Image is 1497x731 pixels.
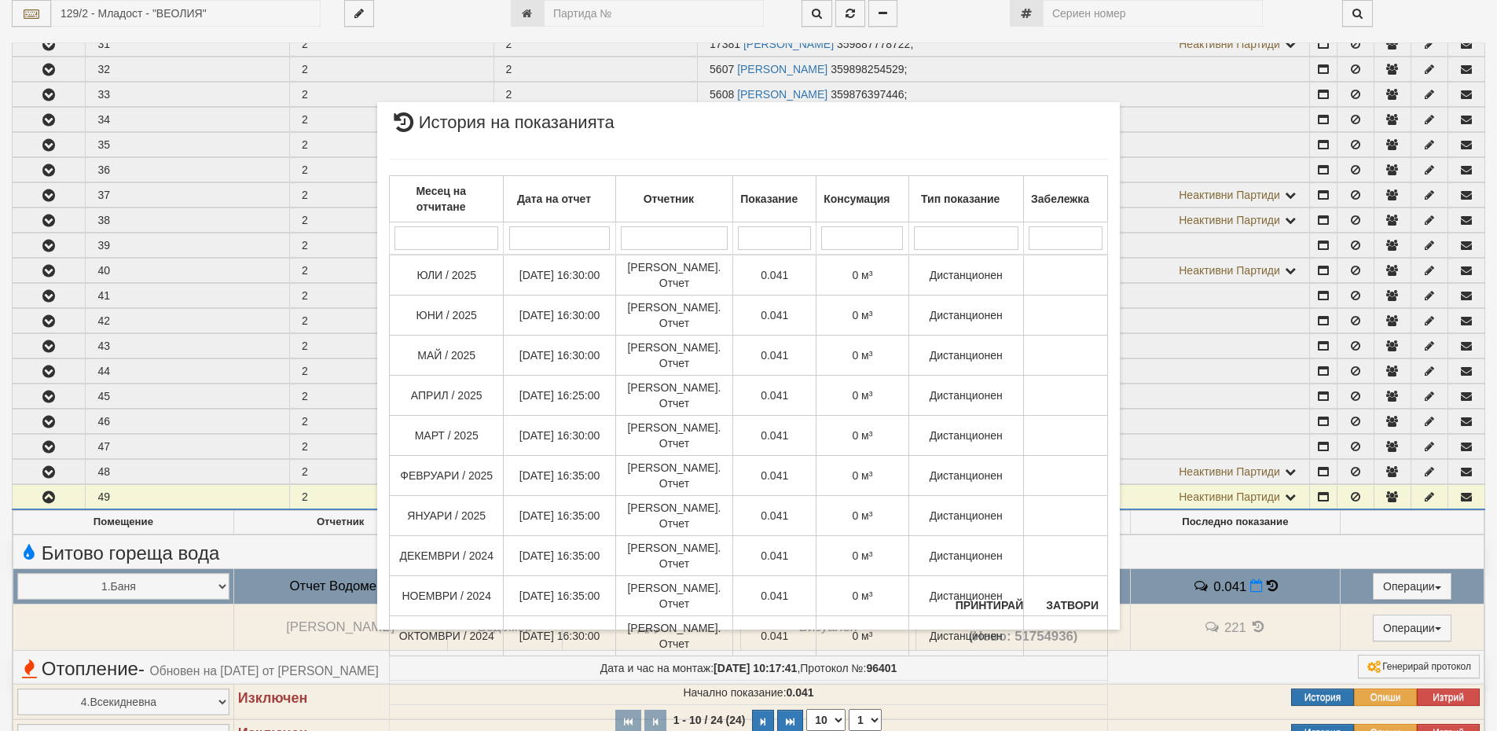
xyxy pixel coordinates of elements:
[908,336,1023,376] td: Дистанционен
[852,549,872,562] span: 0 м³
[504,536,615,576] td: [DATE] 16:35:00
[504,336,615,376] td: [DATE] 16:30:00
[390,536,504,576] td: ДЕКЕМВРИ / 2024
[908,496,1023,536] td: Дистанционен
[761,469,788,482] span: 0.041
[852,429,872,442] span: 0 м³
[504,296,615,336] td: [DATE] 16:30:00
[644,193,694,205] b: Отчетник
[615,456,733,496] td: [PERSON_NAME]. Отчет
[390,255,504,296] td: ЮЛИ / 2025
[390,616,504,656] td: ОКТОМВРИ / 2024
[504,496,615,536] td: [DATE] 16:35:00
[504,456,615,496] td: [DATE] 16:35:00
[390,656,1108,681] td: ,
[761,509,788,522] span: 0.041
[733,176,816,222] th: Показание: No sort applied, activate to apply an ascending sort
[390,456,504,496] td: ФЕВРУАРИ / 2025
[852,389,872,402] span: 0 м³
[615,576,733,616] td: [PERSON_NAME]. Отчет
[761,429,788,442] span: 0.041
[908,416,1023,456] td: Дистанционен
[761,349,788,362] span: 0.041
[761,549,788,562] span: 0.041
[908,616,1023,656] td: Дистанционен
[849,709,882,731] select: Страница номер
[908,296,1023,336] td: Дистанционен
[600,662,798,674] span: Дата и час на монтаж:
[615,536,733,576] td: [PERSON_NAME]. Отчет
[390,496,504,536] td: ЯНУАРИ / 2025
[714,662,797,674] strong: [DATE] 10:17:41
[416,185,466,213] b: Месец на отчитане
[615,176,733,222] th: Отчетник: No sort applied, activate to apply an ascending sort
[683,686,813,699] span: Начално показание:
[824,193,890,205] b: Консумация
[761,630,788,642] span: 0.041
[390,376,504,416] td: АПРИЛ / 2025
[761,389,788,402] span: 0.041
[852,309,872,321] span: 0 м³
[852,590,872,602] span: 0 м³
[615,616,733,656] td: [PERSON_NAME]. Отчет
[852,509,872,522] span: 0 м³
[517,193,591,205] b: Дата на отчет
[761,309,788,321] span: 0.041
[504,616,615,656] td: [DATE] 16:30:00
[866,662,897,674] strong: 96401
[504,255,615,296] td: [DATE] 16:30:00
[800,662,897,674] span: Протокол №:
[670,714,750,726] span: 1 - 10 / 24 (24)
[390,576,504,616] td: НОЕМВРИ / 2024
[615,416,733,456] td: [PERSON_NAME]. Отчет
[921,193,1000,205] b: Тип показание
[504,416,615,456] td: [DATE] 16:30:00
[908,456,1023,496] td: Дистанционен
[761,269,788,281] span: 0.041
[615,496,733,536] td: [PERSON_NAME]. Отчет
[761,590,788,602] span: 0.041
[908,376,1023,416] td: Дистанционен
[852,269,872,281] span: 0 м³
[908,255,1023,296] td: Дистанционен
[1031,193,1089,205] b: Забележка
[390,296,504,336] td: ЮНИ / 2025
[390,336,504,376] td: МАЙ / 2025
[615,296,733,336] td: [PERSON_NAME]. Отчет
[504,176,615,222] th: Дата на отчет: No sort applied, activate to apply an ascending sort
[504,576,615,616] td: [DATE] 16:35:00
[852,630,872,642] span: 0 м³
[390,176,504,222] th: Месец на отчитане: No sort applied, activate to apply an ascending sort
[615,336,733,376] td: [PERSON_NAME]. Отчет
[390,416,504,456] td: МАРТ / 2025
[806,709,846,731] select: Брой редове на страница
[1023,176,1107,222] th: Забележка: No sort applied, activate to apply an ascending sort
[615,255,733,296] td: [PERSON_NAME]. Отчет
[740,193,798,205] b: Показание
[852,349,872,362] span: 0 м³
[389,114,615,143] span: История на показанията
[787,686,814,699] strong: 0.041
[615,376,733,416] td: [PERSON_NAME]. Отчет
[908,536,1023,576] td: Дистанционен
[816,176,908,222] th: Консумация: No sort applied, activate to apply an ascending sort
[504,376,615,416] td: [DATE] 16:25:00
[908,176,1023,222] th: Тип показание: No sort applied, activate to apply an ascending sort
[852,469,872,482] span: 0 м³
[908,576,1023,616] td: Дистанционен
